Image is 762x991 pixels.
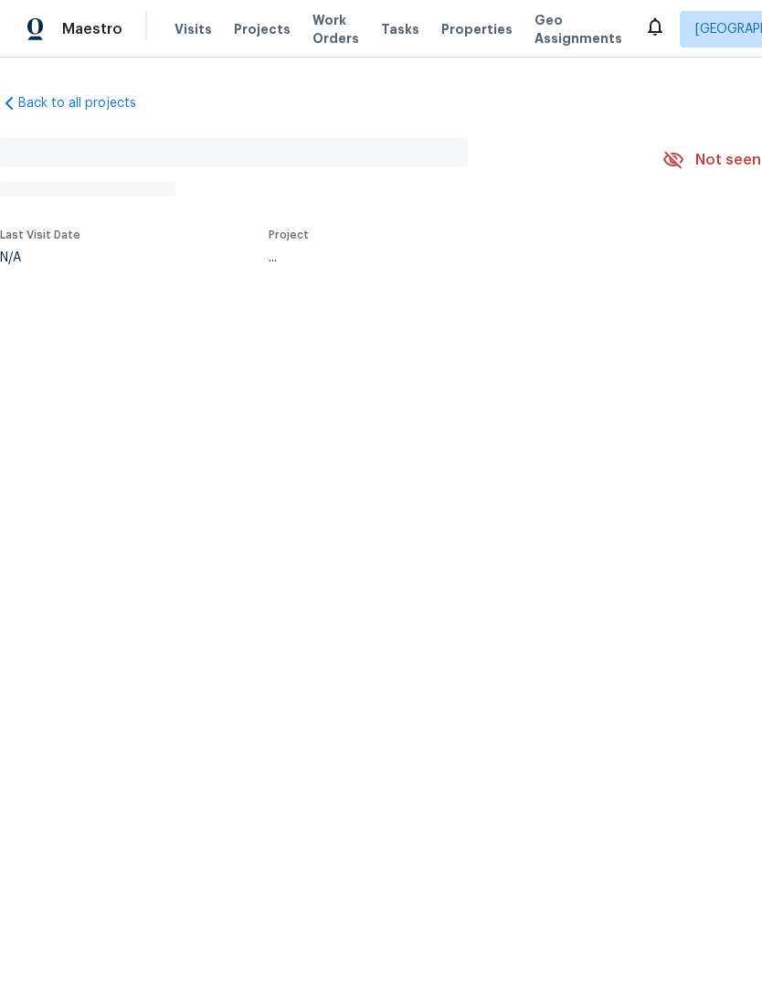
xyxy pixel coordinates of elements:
[381,23,419,36] span: Tasks
[234,20,291,38] span: Projects
[312,11,359,48] span: Work Orders
[534,11,622,48] span: Geo Assignments
[175,20,212,38] span: Visits
[269,251,619,264] div: ...
[441,20,513,38] span: Properties
[62,20,122,38] span: Maestro
[269,229,309,240] span: Project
